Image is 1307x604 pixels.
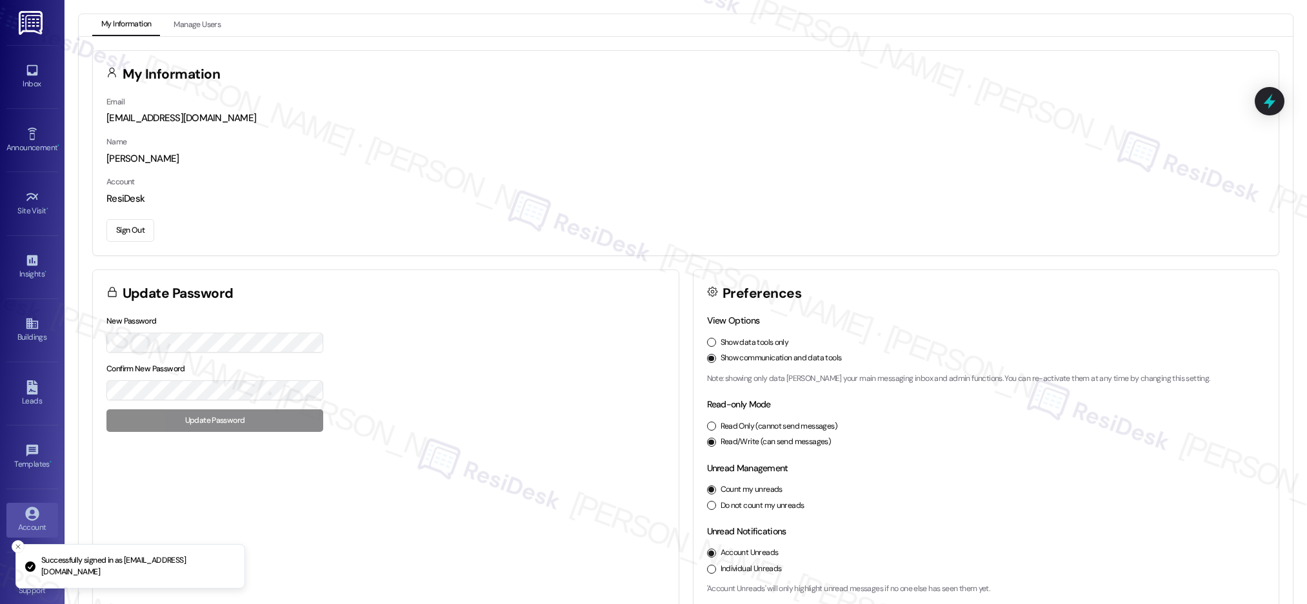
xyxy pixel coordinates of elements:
[721,563,782,575] label: Individual Unreads
[45,268,46,277] span: •
[6,566,58,601] a: Support
[106,152,1265,166] div: [PERSON_NAME]
[721,421,837,433] label: Read Only (cannot send messages)
[165,14,230,36] button: Manage Users
[106,112,1265,125] div: [EMAIL_ADDRESS][DOMAIN_NAME]
[6,186,58,221] a: Site Visit •
[106,97,125,107] label: Email
[106,364,185,374] label: Confirm New Password
[721,484,783,496] label: Count my unreads
[721,436,832,448] label: Read/Write (can send messages)
[106,192,1265,206] div: ResiDesk
[106,137,127,147] label: Name
[721,353,842,364] label: Show communication and data tools
[721,547,779,559] label: Account Unreads
[707,373,1266,385] p: Note: showing only data [PERSON_NAME] your main messaging inbox and admin functions. You can re-a...
[6,59,58,94] a: Inbox
[6,376,58,411] a: Leads
[106,219,154,242] button: Sign Out
[707,462,788,474] label: Unread Management
[707,315,760,326] label: View Options
[12,540,25,553] button: Close toast
[721,337,789,349] label: Show data tools only
[721,500,804,512] label: Do not count my unreads
[106,177,135,187] label: Account
[106,316,157,326] label: New Password
[723,287,801,300] h3: Preferences
[707,525,786,537] label: Unread Notifications
[707,398,771,410] label: Read-only Mode
[92,14,160,36] button: My Information
[6,440,58,474] a: Templates •
[123,287,234,300] h3: Update Password
[46,204,48,213] span: •
[6,249,58,284] a: Insights •
[57,141,59,150] span: •
[6,503,58,538] a: Account
[123,68,221,81] h3: My Information
[707,583,1266,595] p: 'Account Unreads' will only highlight unread messages if no one else has seen them yet.
[41,555,234,578] p: Successfully signed in as [EMAIL_ADDRESS][DOMAIN_NAME]
[19,11,45,35] img: ResiDesk Logo
[50,458,52,467] span: •
[6,313,58,347] a: Buildings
